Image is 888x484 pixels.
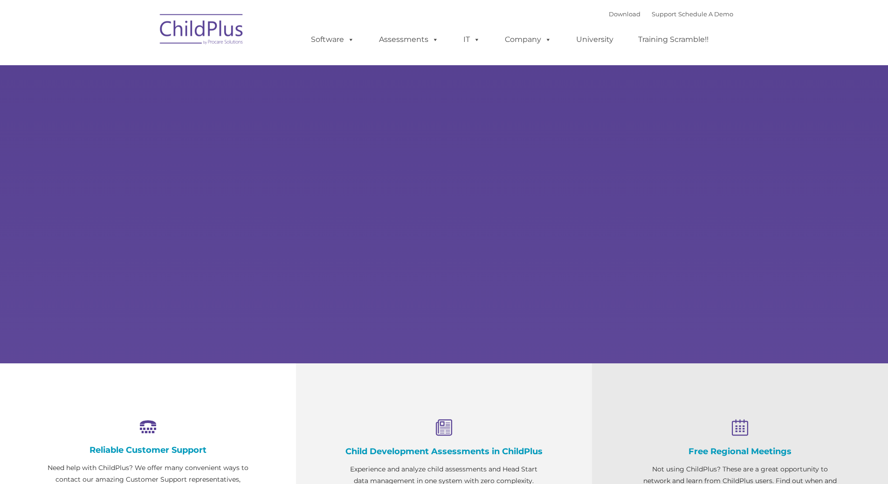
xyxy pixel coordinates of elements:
a: Download [609,10,640,18]
a: Training Scramble!! [629,30,718,49]
a: Support [652,10,676,18]
a: Company [496,30,561,49]
font: | [609,10,733,18]
h4: Child Development Assessments in ChildPlus [343,446,545,457]
a: Software [302,30,364,49]
h4: Free Regional Meetings [639,446,841,457]
img: ChildPlus by Procare Solutions [155,7,248,54]
a: Schedule A Demo [678,10,733,18]
a: Assessments [370,30,448,49]
h4: Reliable Customer Support [47,445,249,455]
a: University [567,30,623,49]
a: IT [454,30,489,49]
